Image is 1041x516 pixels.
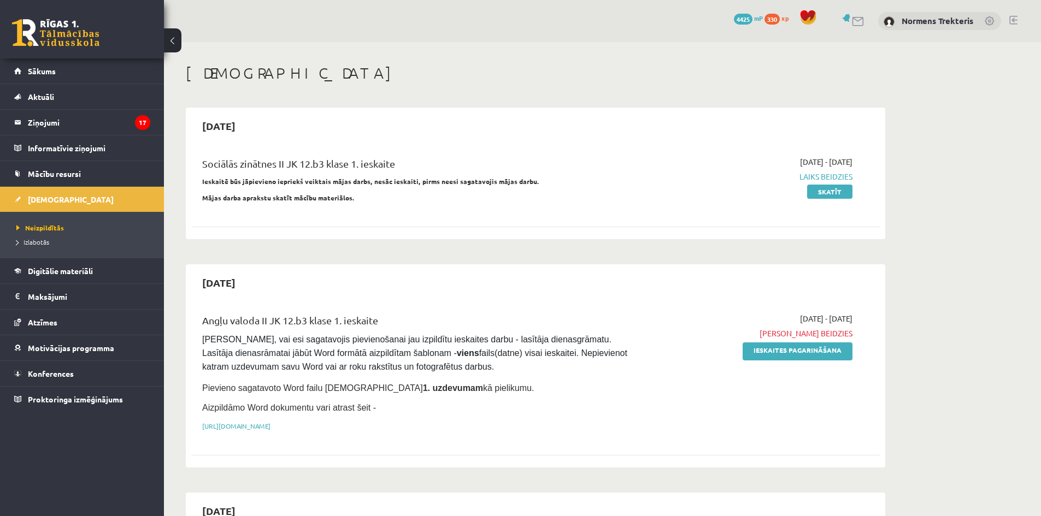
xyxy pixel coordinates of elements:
[28,284,150,309] legend: Maksājumi
[14,187,150,212] a: [DEMOGRAPHIC_DATA]
[16,223,153,233] a: Neizpildītās
[28,92,54,102] span: Aktuāli
[743,342,852,360] a: Ieskaites pagarināšana
[28,66,56,76] span: Sākums
[14,110,150,135] a: Ziņojumi17
[28,369,74,378] span: Konferences
[12,19,99,46] a: Rīgas 1. Tālmācības vidusskola
[800,313,852,324] span: [DATE] - [DATE]
[807,185,852,199] a: Skatīt
[202,403,376,412] span: Aizpildāmo Word dokumentu vari atrast šeit -
[14,58,150,84] a: Sākums
[28,317,57,327] span: Atzīmes
[202,422,270,430] a: [URL][DOMAIN_NAME]
[754,14,763,22] span: mP
[734,14,763,22] a: 4425 mP
[646,171,852,182] span: Laiks beidzies
[28,266,93,276] span: Digitālie materiāli
[14,361,150,386] a: Konferences
[764,14,794,22] a: 330 xp
[884,16,895,27] img: Normens Trekteris
[202,177,539,186] strong: Ieskaitē būs jāpievieno iepriekš veiktais mājas darbs, nesāc ieskaiti, pirms neesi sagatavojis mā...
[28,169,81,179] span: Mācību resursi
[16,238,49,246] span: Izlabotās
[14,310,150,335] a: Atzīmes
[14,335,150,360] a: Motivācijas programma
[28,343,114,353] span: Motivācijas programma
[135,115,150,130] i: 17
[457,348,479,358] strong: viens
[800,156,852,168] span: [DATE] - [DATE]
[202,335,630,371] span: [PERSON_NAME], vai esi sagatavojis pievienošanai jau izpildītu ieskaites darbu - lasītāja dienasg...
[202,193,355,202] strong: Mājas darba aprakstu skatīt mācību materiālos.
[191,113,246,139] h2: [DATE]
[764,14,780,25] span: 330
[14,135,150,161] a: Informatīvie ziņojumi
[191,270,246,295] h2: [DATE]
[28,194,114,204] span: [DEMOGRAPHIC_DATA]
[781,14,789,22] span: xp
[16,237,153,247] a: Izlabotās
[14,284,150,309] a: Maksājumi
[902,15,973,26] a: Normens Trekteris
[734,14,752,25] span: 4425
[186,64,885,82] h1: [DEMOGRAPHIC_DATA]
[14,161,150,186] a: Mācību resursi
[14,387,150,412] a: Proktoringa izmēģinājums
[202,313,630,333] div: Angļu valoda II JK 12.b3 klase 1. ieskaite
[16,223,64,232] span: Neizpildītās
[28,110,150,135] legend: Ziņojumi
[202,156,630,176] div: Sociālās zinātnes II JK 12.b3 klase 1. ieskaite
[423,383,483,393] strong: 1. uzdevumam
[202,383,534,393] span: Pievieno sagatavoto Word failu [DEMOGRAPHIC_DATA] kā pielikumu.
[646,328,852,339] span: [PERSON_NAME] beidzies
[14,258,150,283] a: Digitālie materiāli
[28,135,150,161] legend: Informatīvie ziņojumi
[14,84,150,109] a: Aktuāli
[28,394,123,404] span: Proktoringa izmēģinājums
